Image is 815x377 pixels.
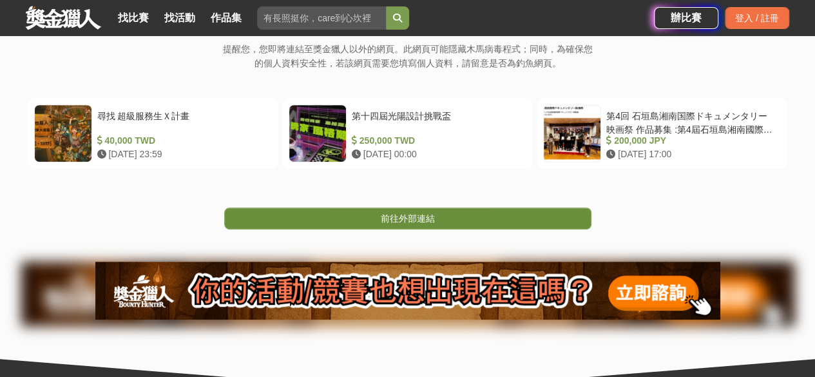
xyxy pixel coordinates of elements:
span: 前往外部連結 [381,213,435,224]
div: [DATE] 23:59 [97,148,267,161]
div: 尋找 超級服務生Ｘ計畫 [97,110,267,134]
a: 找比賽 [113,9,154,27]
input: 有長照挺你，care到心坎裡！青春出手，拍出照顧 影音徵件活動 [257,6,386,30]
div: 第4回 石垣島湘南国際ドキュメンタリー映画祭 作品募集 :第4屆石垣島湘南國際紀錄片電影節作品徵集 [606,110,776,134]
div: [DATE] 00:00 [352,148,521,161]
div: 登入 / 註冊 [725,7,789,29]
a: 辦比賽 [654,7,718,29]
a: 第4回 石垣島湘南国際ドキュメンタリー映画祭 作品募集 :第4屆石垣島湘南國際紀錄片電影節作品徵集 200,000 JPY [DATE] 17:00 [537,98,787,169]
div: 250,000 TWD [352,134,521,148]
img: 905fc34d-8193-4fb2-a793-270a69788fd0.png [95,262,720,320]
a: 作品集 [206,9,247,27]
a: 尋找 超級服務生Ｘ計畫 40,000 TWD [DATE] 23:59 [28,98,278,169]
a: 前往外部連結 [224,208,591,229]
a: 第十四屆光陽設計挑戰盃 250,000 TWD [DATE] 00:00 [282,98,533,169]
a: 找活動 [159,9,200,27]
p: 提醒您，您即將連結至獎金獵人以外的網頁。此網頁可能隱藏木馬病毒程式；同時，為確保您的個人資料安全性，若該網頁需要您填寫個人資料，請留意是否為釣魚網頁。 [222,42,593,84]
div: 40,000 TWD [97,134,267,148]
div: [DATE] 17:00 [606,148,776,161]
div: 200,000 JPY [606,134,776,148]
div: 第十四屆光陽設計挑戰盃 [352,110,521,134]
